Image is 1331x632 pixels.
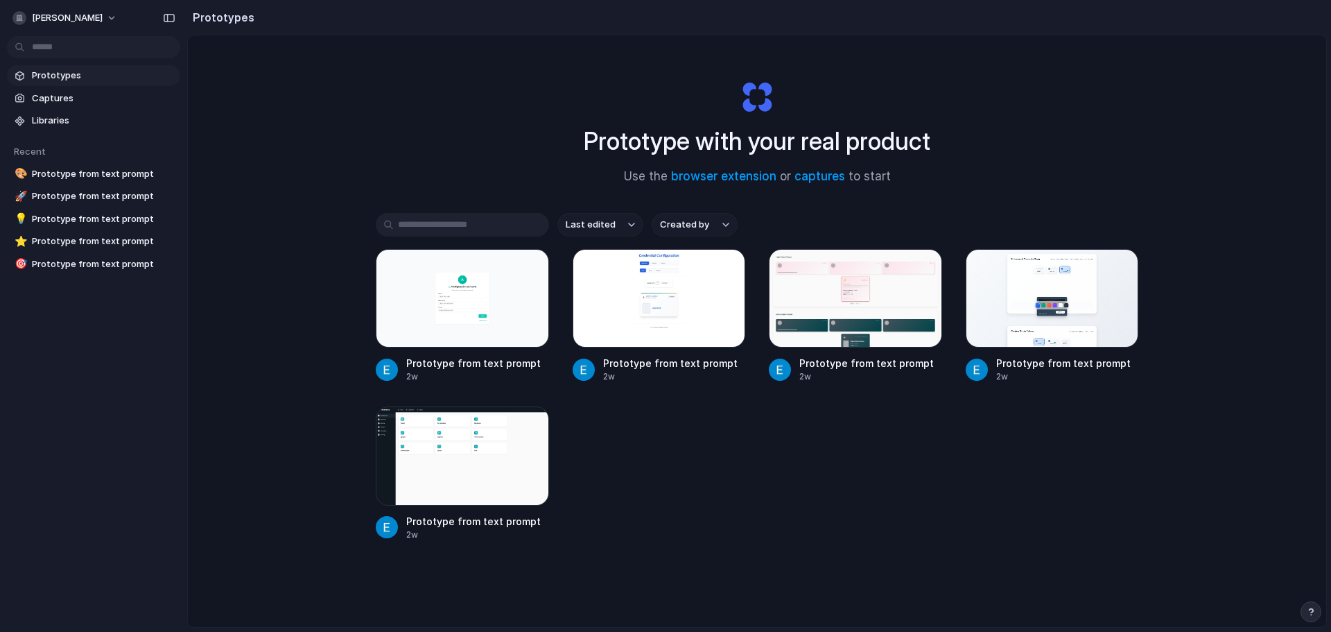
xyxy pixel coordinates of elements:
a: 🎨Prototype from text prompt [7,164,180,185]
button: 💡 [12,212,26,226]
span: Use the or to start [624,168,891,186]
a: Captures [7,88,180,109]
button: 🎨 [12,167,26,181]
a: browser extension [671,169,776,183]
span: Libraries [32,114,175,128]
span: Prototype from text prompt [32,234,175,248]
button: [PERSON_NAME] [7,7,124,29]
div: 2w [406,370,541,383]
a: captures [794,169,845,183]
h1: Prototype with your real product [584,123,930,160]
a: Prototype from text promptPrototype from text prompt2w [769,249,942,383]
div: 💡 [15,211,24,227]
div: Prototype from text prompt [996,356,1131,370]
a: Prototypes [7,65,180,86]
span: Prototypes [32,69,175,83]
a: Prototype from text promptPrototype from text prompt2w [376,407,549,540]
div: 🎨 [15,166,24,182]
a: Prototype from text promptPrototype from text prompt2w [573,249,746,383]
span: Last edited [566,218,616,232]
span: Prototype from text prompt [32,167,175,181]
span: Captures [32,92,175,105]
div: Prototype from text prompt [603,356,738,370]
div: Prototype from text prompt [406,514,541,529]
div: Prototype from text prompt [406,356,541,370]
a: Prototype from text promptPrototype from text prompt2w [376,249,549,383]
a: 🚀Prototype from text prompt [7,186,180,207]
span: Recent [14,146,46,157]
button: ⭐ [12,234,26,248]
a: 💡Prototype from text prompt [7,209,180,230]
button: 🎯 [12,257,26,271]
span: Prototype from text prompt [32,212,175,226]
h2: Prototypes [187,9,254,26]
div: 2w [406,529,541,541]
div: 🎯 [15,256,24,272]
div: 2w [603,370,738,383]
div: Prototype from text prompt [799,356,934,370]
a: Prototype from text promptPrototype from text prompt2w [966,249,1139,383]
a: Libraries [7,110,180,131]
div: 🚀 [15,189,24,205]
div: ⭐ [15,234,24,250]
div: 2w [996,370,1131,383]
span: Created by [660,218,709,232]
a: 🎯Prototype from text prompt [7,254,180,275]
button: 🚀 [12,189,26,203]
a: ⭐Prototype from text prompt [7,231,180,252]
span: Prototype from text prompt [32,257,175,271]
button: Created by [652,213,738,237]
div: 2w [799,370,934,383]
span: Prototype from text prompt [32,189,175,203]
span: [PERSON_NAME] [32,11,103,25]
button: Last edited [557,213,643,237]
